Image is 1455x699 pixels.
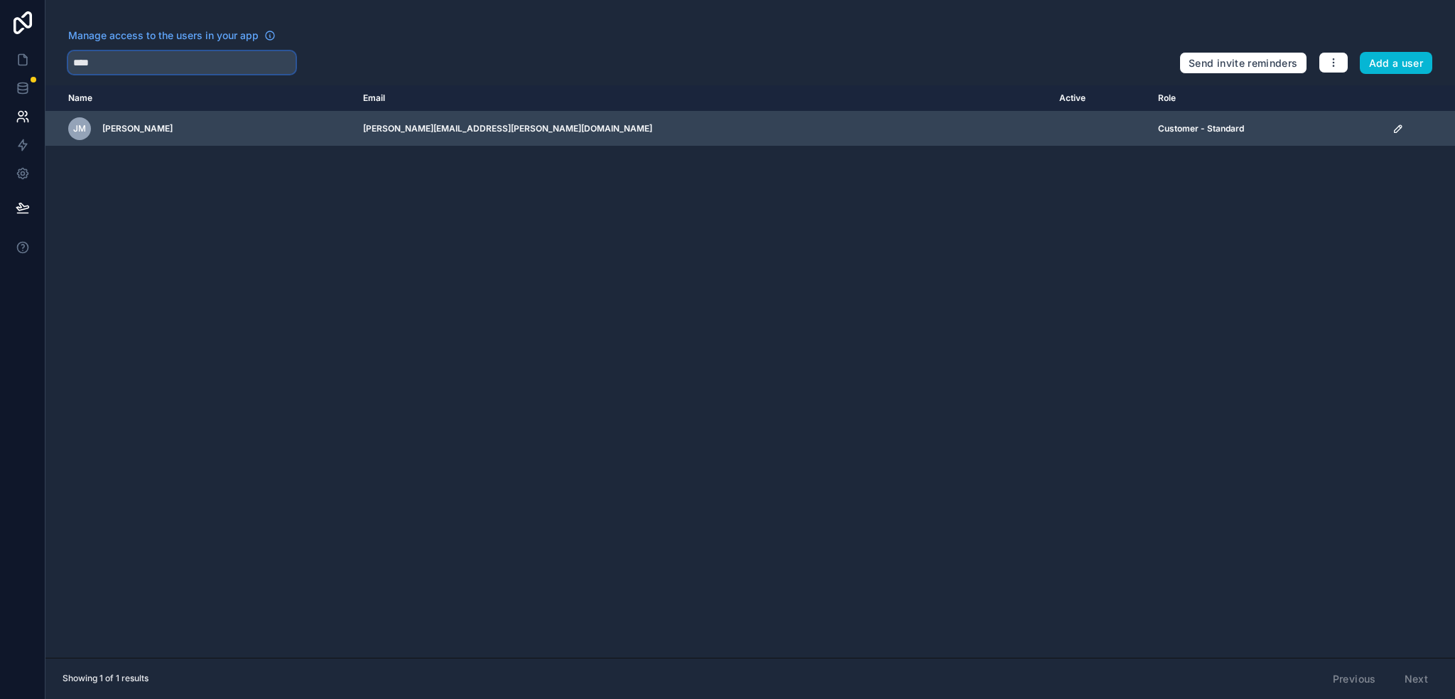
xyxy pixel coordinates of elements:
[1150,85,1384,112] th: Role
[45,85,355,112] th: Name
[1360,52,1433,75] button: Add a user
[355,112,1051,146] td: [PERSON_NAME][EMAIL_ADDRESS][PERSON_NAME][DOMAIN_NAME]
[68,28,259,43] span: Manage access to the users in your app
[355,85,1051,112] th: Email
[1051,85,1150,112] th: Active
[45,85,1455,658] div: scrollable content
[102,123,173,134] span: [PERSON_NAME]
[1158,123,1244,134] span: Customer - Standard
[63,673,148,684] span: Showing 1 of 1 results
[73,123,86,134] span: JM
[68,28,276,43] a: Manage access to the users in your app
[1179,52,1307,75] button: Send invite reminders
